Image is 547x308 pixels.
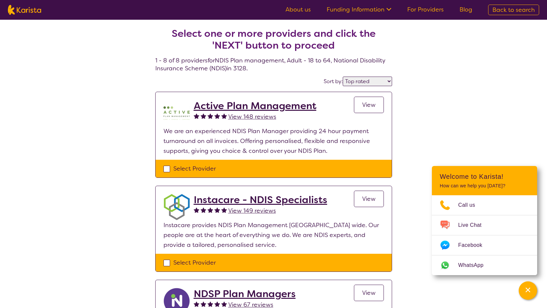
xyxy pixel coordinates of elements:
a: For Providers [407,6,444,13]
a: Back to search [488,5,539,15]
img: fullstar [208,207,213,213]
img: fullstar [221,301,227,307]
img: fullstar [214,301,220,307]
img: fullstar [194,113,199,119]
span: Live Chat [458,220,489,230]
img: fullstar [194,207,199,213]
a: View [354,191,384,207]
span: View 149 reviews [228,207,276,215]
span: Call us [458,200,483,210]
a: Blog [460,6,472,13]
span: Facebook [458,240,490,250]
span: WhatsApp [458,260,491,270]
ul: Choose channel [432,195,537,275]
img: fullstar [201,207,206,213]
a: View [354,285,384,301]
a: View 148 reviews [228,112,276,122]
img: fullstar [214,207,220,213]
span: View 148 reviews [228,113,276,121]
img: fullstar [208,113,213,119]
label: Sort by: [324,78,343,85]
img: fullstar [201,301,206,307]
a: View 149 reviews [228,206,276,216]
span: View [362,101,376,109]
span: Back to search [492,6,535,14]
a: NDSP Plan Managers [194,288,296,300]
img: fullstar [201,113,206,119]
a: About us [286,6,311,13]
a: Active Plan Management [194,100,316,112]
h4: 1 - 8 of 8 providers for NDIS Plan management , Adult - 18 to 64 , National Disability Insurance ... [155,12,392,72]
button: Channel Menu [519,281,537,300]
img: obkhna0zu27zdd4ubuus.png [163,194,190,220]
a: View [354,97,384,113]
img: fullstar [221,207,227,213]
span: View [362,289,376,297]
div: Channel Menu [432,166,537,275]
p: We are an experienced NDIS Plan Manager providing 24 hour payment turnaround on all invoices. Off... [163,126,384,156]
h2: Select one or more providers and click the 'NEXT' button to proceed [163,28,384,51]
img: Karista logo [8,5,41,15]
img: fullstar [221,113,227,119]
span: View [362,195,376,203]
a: Instacare - NDIS Specialists [194,194,327,206]
a: Funding Information [327,6,391,13]
p: How can we help you [DATE]? [440,183,529,189]
a: Web link opens in a new tab. [432,255,537,275]
img: pypzb5qm7jexfhutod0x.png [163,100,190,126]
img: fullstar [194,301,199,307]
img: fullstar [214,113,220,119]
h2: Welcome to Karista! [440,173,529,180]
p: Instacare provides NDIS Plan Management [GEOGRAPHIC_DATA] wide. Our people are at the heart of ev... [163,220,384,250]
img: fullstar [208,301,213,307]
